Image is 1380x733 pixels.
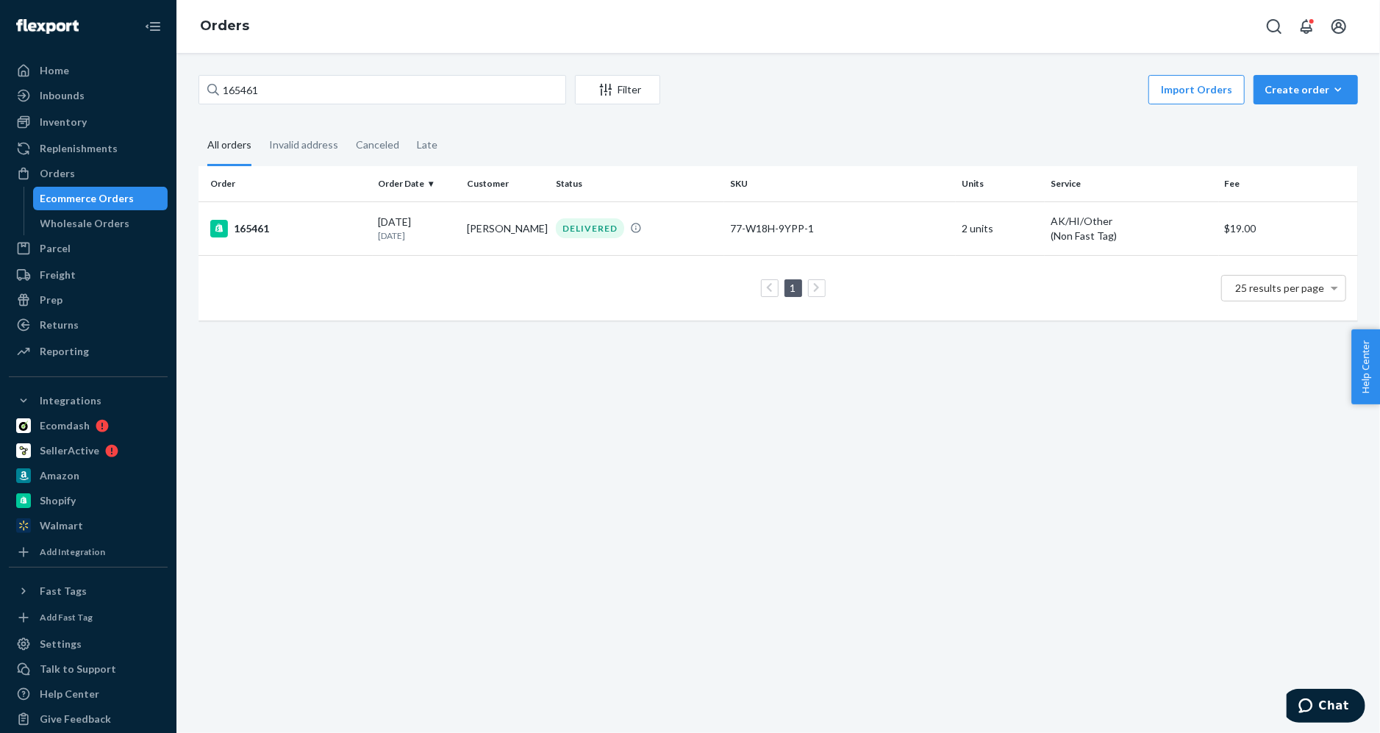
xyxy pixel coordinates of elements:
[576,82,659,97] div: Filter
[9,340,168,363] a: Reporting
[1324,12,1354,41] button: Open account menu
[40,88,85,103] div: Inbounds
[40,318,79,332] div: Returns
[356,126,399,164] div: Canceled
[1292,12,1321,41] button: Open notifications
[1265,82,1347,97] div: Create order
[40,393,101,408] div: Integrations
[40,216,130,231] div: Wholesale Orders
[724,166,956,201] th: SKU
[9,682,168,706] a: Help Center
[16,19,79,34] img: Flexport logo
[40,268,76,282] div: Freight
[9,632,168,656] a: Settings
[1236,282,1325,294] span: 25 results per page
[9,110,168,134] a: Inventory
[417,126,437,164] div: Late
[40,241,71,256] div: Parcel
[269,126,338,164] div: Invalid address
[956,201,1045,255] td: 2 units
[9,543,168,561] a: Add Integration
[200,18,249,34] a: Orders
[40,115,87,129] div: Inventory
[9,263,168,287] a: Freight
[1148,75,1245,104] button: Import Orders
[379,229,456,242] p: [DATE]
[199,166,373,201] th: Order
[9,288,168,312] a: Prep
[9,414,168,437] a: Ecomdash
[1219,166,1358,201] th: Fee
[40,418,90,433] div: Ecomdash
[40,712,111,726] div: Give Feedback
[199,75,566,104] input: Search orders
[9,579,168,603] button: Fast Tags
[461,201,550,255] td: [PERSON_NAME]
[9,237,168,260] a: Parcel
[379,215,456,242] div: [DATE]
[9,489,168,512] a: Shopify
[40,546,105,558] div: Add Integration
[9,162,168,185] a: Orders
[1051,229,1213,243] div: (Non Fast Tag)
[40,637,82,651] div: Settings
[40,493,76,508] div: Shopify
[956,166,1045,201] th: Units
[40,468,79,483] div: Amazon
[40,191,135,206] div: Ecommerce Orders
[9,59,168,82] a: Home
[33,212,168,235] a: Wholesale Orders
[1259,12,1289,41] button: Open Search Box
[138,12,168,41] button: Close Navigation
[787,282,799,294] a: Page 1 is your current page
[40,584,87,598] div: Fast Tags
[1051,214,1213,229] p: AK/HI/Other
[550,166,724,201] th: Status
[9,464,168,487] a: Amazon
[40,293,62,307] div: Prep
[33,187,168,210] a: Ecommerce Orders
[40,662,116,676] div: Talk to Support
[40,344,89,359] div: Reporting
[40,518,83,533] div: Walmart
[9,137,168,160] a: Replenishments
[373,166,462,201] th: Order Date
[40,687,99,701] div: Help Center
[9,657,168,681] button: Talk to Support
[40,611,93,623] div: Add Fast Tag
[1045,166,1219,201] th: Service
[40,63,69,78] div: Home
[467,177,544,190] div: Customer
[9,514,168,537] a: Walmart
[40,141,118,156] div: Replenishments
[9,707,168,731] button: Give Feedback
[207,126,251,166] div: All orders
[1219,201,1358,255] td: $19.00
[210,220,367,237] div: 165461
[1351,329,1380,404] button: Help Center
[730,221,950,236] div: 77-W18H-9YPP-1
[575,75,660,104] button: Filter
[40,166,75,181] div: Orders
[1287,689,1365,726] iframe: Opens a widget where you can chat to one of our agents
[188,5,261,48] ol: breadcrumbs
[9,84,168,107] a: Inbounds
[9,389,168,412] button: Integrations
[1254,75,1358,104] button: Create order
[40,443,99,458] div: SellerActive
[9,439,168,462] a: SellerActive
[556,218,624,238] div: DELIVERED
[9,313,168,337] a: Returns
[9,609,168,626] a: Add Fast Tag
